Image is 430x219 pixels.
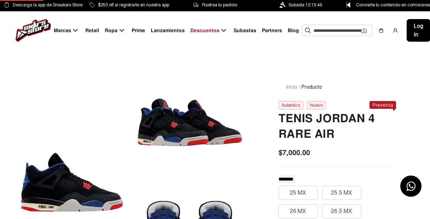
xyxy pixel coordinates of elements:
[322,186,361,200] button: 25.5 MX
[305,28,311,33] img: Buscar
[299,83,300,91] span: /
[279,186,318,200] button: 25 MX
[288,1,322,9] span: Subasta 12:15:45
[132,27,145,34] span: Prime
[13,1,82,9] span: Descarga la app de Sneakers Store
[378,28,384,33] img: shopping
[279,101,303,109] div: Autentico
[202,1,237,9] span: Rastrea tu pedido
[279,111,396,142] h2: TENIS JORDAN 4 RARE AIR
[234,27,256,34] span: Subastas
[16,19,51,42] img: logo
[262,27,282,34] span: Partners
[286,84,297,90] a: Inicio
[190,27,219,34] span: Descuentos
[414,22,423,39] span: Log in
[105,27,117,34] span: Ropa
[392,28,398,33] img: user
[85,27,99,34] span: Retail
[288,27,299,34] span: Blog
[302,83,322,91] span: Producto
[307,101,326,109] div: Nuevo
[54,27,71,34] span: Marcas
[322,204,361,218] button: 26.5 MX
[361,28,367,34] img: Cámara
[279,147,310,158] span: $7,000.00
[98,1,169,9] span: $250 off al registrarte en nuestra app
[279,204,318,218] button: 26 MX
[151,27,185,34] span: Lanzamientos
[356,1,430,9] span: Convierte tu contenido en comisiones
[344,2,353,8] img: Control Point Icon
